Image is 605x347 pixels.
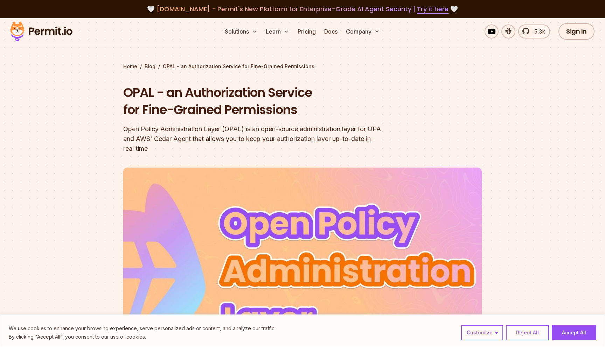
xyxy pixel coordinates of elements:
[7,20,76,43] img: Permit logo
[343,24,383,38] button: Company
[123,63,137,70] a: Home
[123,84,392,119] h1: OPAL - an Authorization Service for Fine-Grained Permissions
[558,23,594,40] a: Sign In
[295,24,319,38] a: Pricing
[263,24,292,38] button: Learn
[17,4,588,14] div: 🤍 🤍
[157,5,448,13] span: [DOMAIN_NAME] - Permit's New Platform for Enterprise-Grade AI Agent Security |
[461,325,503,340] button: Customize
[552,325,596,340] button: Accept All
[506,325,549,340] button: Reject All
[417,5,448,14] a: Try it here
[9,324,276,333] p: We use cookies to enhance your browsing experience, serve personalized ads or content, and analyz...
[123,124,392,154] div: Open Policy Administration Layer (OPAL) is an open-source administration layer for OPA and AWS' C...
[9,333,276,341] p: By clicking "Accept All", you consent to our use of cookies.
[145,63,155,70] a: Blog
[530,27,545,36] span: 5.3k
[321,24,340,38] a: Docs
[222,24,260,38] button: Solutions
[123,63,482,70] div: / /
[518,24,550,38] a: 5.3k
